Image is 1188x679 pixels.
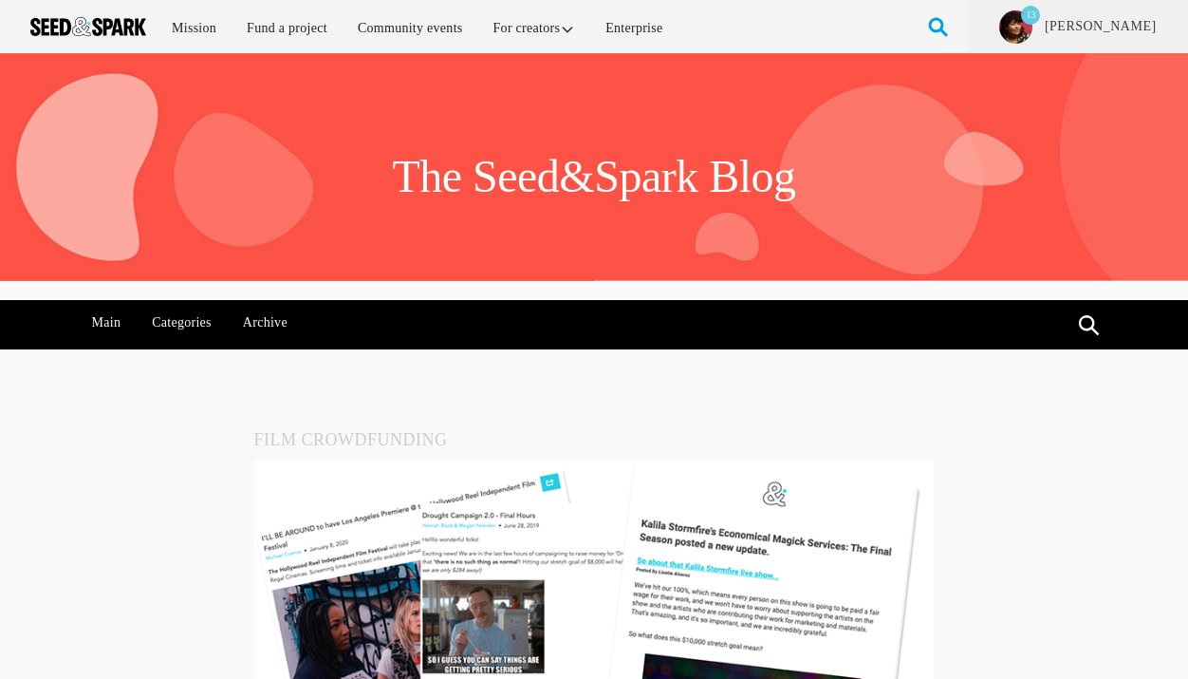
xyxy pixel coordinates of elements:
a: [PERSON_NAME] [1043,17,1158,36]
p: 13 [1021,6,1040,25]
h1: The Seed&Spark Blog [392,148,795,205]
a: Archive [232,300,297,346]
a: Main [82,300,131,346]
a: Fund a project [233,8,341,48]
img: 9732bf93d350c959.jpg [999,10,1032,44]
img: Seed amp; Spark [30,17,146,36]
a: For creators [480,8,589,48]
a: Enterprise [592,8,676,48]
h5: Film Crowdfunding [254,425,935,454]
a: Categories [142,300,222,346]
a: Community events [344,8,476,48]
a: Mission [158,8,230,48]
